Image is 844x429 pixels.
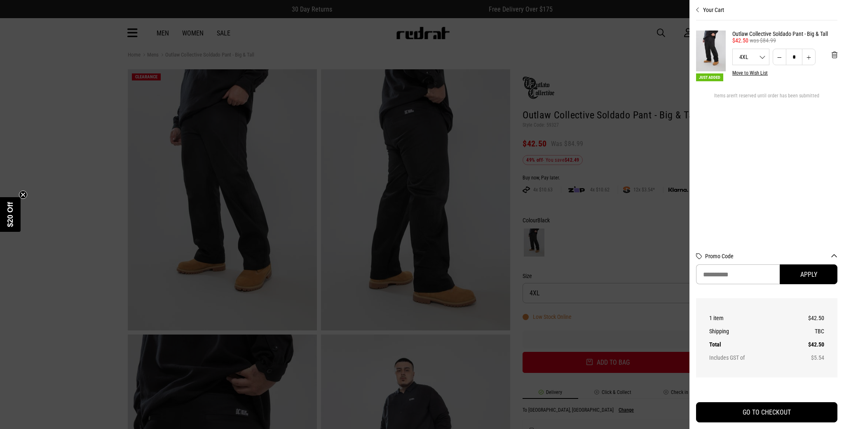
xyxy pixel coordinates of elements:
th: Includes GST of [709,351,788,364]
button: Decrease quantity [773,49,786,65]
span: 4XL [733,54,769,60]
iframe: Customer reviews powered by Trustpilot [696,387,837,396]
span: Just Added [696,73,723,81]
button: GO TO CHECKOUT [696,402,837,422]
td: $5.54 [788,351,824,364]
th: 1 item [709,311,788,325]
input: Promo Code [696,264,780,284]
button: Increase quantity [802,49,816,65]
img: Outlaw Collective Soldado Pant - Big & Tall [696,31,726,71]
button: Move to Wish List [732,70,768,76]
input: Quantity [786,49,802,65]
td: $42.50 [788,311,824,325]
button: 'Remove from cart [825,45,844,65]
div: Items aren't reserved until order has been submitted [696,93,837,105]
span: was $84.99 [750,37,776,44]
button: Apply [780,264,837,284]
td: $42.50 [788,338,824,351]
td: TBC [788,325,824,338]
span: $20 Off [6,202,14,227]
span: $42.50 [732,37,748,44]
button: Promo Code [705,253,837,259]
button: Open LiveChat chat widget [7,3,31,28]
button: Close teaser [19,191,27,199]
th: Total [709,338,788,351]
a: Outlaw Collective Soldado Pant - Big & Tall [732,31,837,37]
th: Shipping [709,325,788,338]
